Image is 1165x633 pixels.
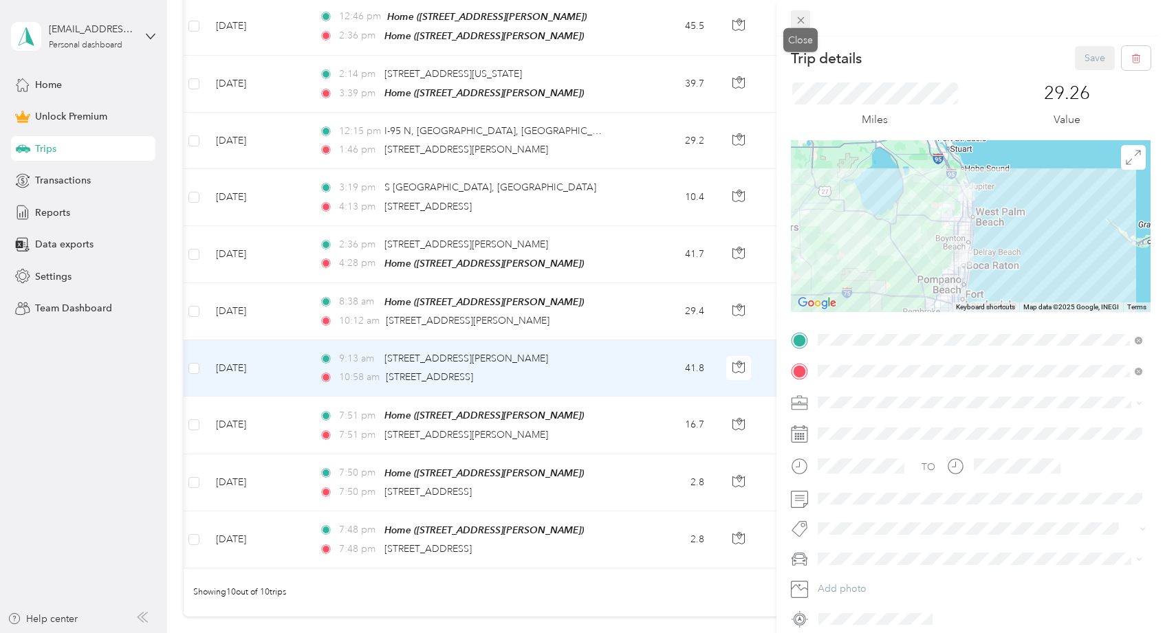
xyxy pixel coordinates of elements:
p: Miles [862,111,888,129]
button: Keyboard shortcuts [956,302,1015,312]
span: Map data ©2025 Google, INEGI [1023,303,1119,311]
p: 29.26 [1044,82,1090,104]
a: Open this area in Google Maps (opens a new window) [794,294,840,312]
button: Add photo [813,579,1151,599]
div: Close [783,28,818,52]
img: Google [794,294,840,312]
p: Value [1054,111,1080,129]
p: Trip details [791,49,862,68]
iframe: Everlance-gr Chat Button Frame [1088,556,1165,633]
a: Terms (opens in new tab) [1127,303,1146,311]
